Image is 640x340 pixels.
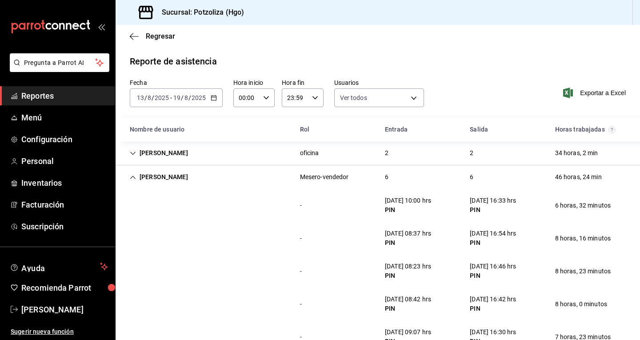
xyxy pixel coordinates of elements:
span: Sugerir nueva función [11,327,108,336]
div: Cell [293,263,309,280]
span: Pregunta a Parrot AI [24,58,96,68]
svg: El total de horas trabajadas por usuario es el resultado de la suma redondeada del registro de ho... [608,126,616,133]
div: Cell [378,291,438,317]
span: / [152,94,154,101]
div: - [300,300,302,309]
div: PIN [470,271,516,280]
span: Ver todos [340,93,367,102]
label: Fecha [130,80,223,86]
span: Personal [21,155,108,167]
div: [DATE] 16:54 hrs [470,229,516,238]
div: Cell [293,169,356,185]
div: Cell [463,192,523,218]
div: [DATE] 16:42 hrs [470,295,516,304]
div: [DATE] 16:33 hrs [470,196,516,205]
div: HeadCell [378,121,463,138]
div: [DATE] 09:07 hrs [385,328,431,337]
input: -- [184,94,188,101]
div: [DATE] 08:42 hrs [385,295,431,304]
div: PIN [470,238,516,248]
div: - [300,234,302,243]
div: - [300,201,302,210]
div: [DATE] 16:46 hrs [470,262,516,271]
input: ---- [154,94,169,101]
div: Cell [123,268,137,275]
div: Row [116,141,640,165]
span: Facturación [21,199,108,211]
div: Cell [548,197,618,214]
div: Cell [123,169,195,185]
div: Cell [463,258,523,284]
a: Pregunta a Parrot AI [6,64,109,74]
div: - [300,267,302,276]
button: open_drawer_menu [98,23,105,30]
div: [DATE] 08:23 hrs [385,262,431,271]
span: Inventarios [21,177,108,189]
h3: Sucursal: Potzoliza (Hgo) [155,7,244,18]
div: Cell [293,145,326,161]
span: Ayuda [21,261,96,272]
div: [DATE] 16:30 hrs [470,328,516,337]
span: / [181,94,184,101]
span: - [170,94,172,101]
div: Cell [378,169,396,185]
div: Cell [548,230,618,247]
span: Reportes [21,90,108,102]
div: Cell [123,202,137,209]
span: Recomienda Parrot [21,282,108,294]
div: Row [116,222,640,255]
input: -- [173,94,181,101]
span: Menú [21,112,108,124]
button: Exportar a Excel [565,88,626,98]
div: Cell [378,192,438,218]
div: oficina [300,148,319,158]
div: HeadCell [293,121,378,138]
div: [DATE] 08:37 hrs [385,229,431,238]
button: Pregunta a Parrot AI [10,53,109,72]
span: Configuración [21,133,108,145]
div: PIN [470,205,516,215]
span: / [188,94,191,101]
div: Row [116,288,640,320]
div: Cell [123,145,195,161]
div: HeadCell [548,121,633,138]
div: Cell [293,230,309,247]
div: Cell [548,145,605,161]
label: Hora fin [282,80,323,86]
div: Cell [548,169,609,185]
div: Cell [463,291,523,317]
div: Mesero-vendedor [300,172,349,182]
span: / [144,94,147,101]
label: Usuarios [334,80,424,86]
label: Hora inicio [233,80,275,86]
div: HeadCell [463,121,548,138]
span: [PERSON_NAME] [21,304,108,316]
div: PIN [385,304,431,313]
div: PIN [470,304,516,313]
div: Row [116,255,640,288]
input: -- [147,94,152,101]
div: Cell [548,296,614,312]
div: PIN [385,205,431,215]
div: Cell [463,225,523,251]
button: Regresar [130,32,175,40]
div: Row [116,189,640,222]
span: Suscripción [21,220,108,232]
div: PIN [385,238,431,248]
div: [DATE] 10:00 hrs [385,196,431,205]
div: Cell [548,263,618,280]
span: Regresar [146,32,175,40]
div: Cell [378,145,396,161]
input: -- [136,94,144,101]
div: Reporte de asistencia [130,55,217,68]
div: Cell [463,145,480,161]
div: Cell [293,197,309,214]
div: Head [116,118,640,141]
div: Cell [378,225,438,251]
div: Cell [378,258,438,284]
div: Cell [123,300,137,308]
div: PIN [385,271,431,280]
div: HeadCell [123,121,293,138]
div: Cell [293,296,309,312]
